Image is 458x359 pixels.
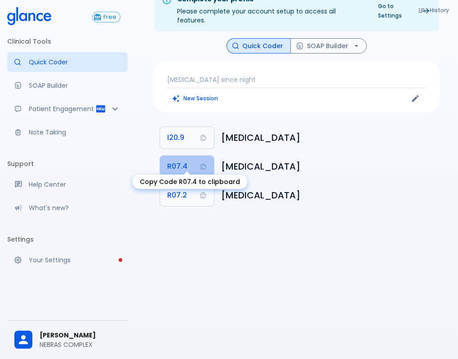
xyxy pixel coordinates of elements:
h6: Precordial pain [221,188,433,202]
div: [PERSON_NAME]NEBRAS COMPLEX [7,324,128,355]
h6: Chest pain, unspecified [221,159,433,174]
a: Click to view or change your subscription [92,12,128,22]
div: Copy Code R07.4 to clipboard [133,175,247,189]
p: [MEDICAL_DATA] since night [167,75,426,84]
button: Copy Code R07.4 to clipboard [160,156,214,177]
div: Patient Reports & Referrals [7,99,128,119]
p: Note Taking [29,128,120,137]
a: Docugen: Compose a clinical documentation in seconds [7,76,128,95]
span: I20.9 [167,131,184,144]
h6: Angina pectoris, unspecified [221,130,433,145]
p: What's new? [29,203,120,212]
button: Clears all inputs and results. [167,92,223,105]
span: [PERSON_NAME] [40,331,120,340]
li: Clinical Tools [7,31,128,52]
button: History [414,4,454,17]
li: Support [7,153,128,175]
span: R07.4 [167,160,187,173]
p: Patient Engagement [29,104,95,113]
button: Quick Coder [227,38,291,54]
p: Help Center [29,180,120,189]
p: Quick Coder [29,58,120,67]
a: Please complete account setup [7,250,128,270]
button: Copy Code I20.9 to clipboard [160,127,214,148]
p: Your Settings [29,256,120,265]
a: Advanced note-taking [7,122,128,142]
p: SOAP Builder [29,81,120,90]
button: Copy Code R07.2 to clipboard [160,184,214,206]
button: SOAP Builder [290,38,367,54]
a: Get help from our support team [7,175,128,194]
li: Settings [7,229,128,250]
p: NEBRAS COMPLEX [40,340,120,349]
a: Moramiz: Find ICD10AM codes instantly [7,52,128,72]
span: Free [100,14,120,21]
button: Edit [409,92,422,105]
button: Free [92,12,120,22]
span: R07.2 [167,189,187,202]
div: Recent updates and feature releases [7,198,128,218]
